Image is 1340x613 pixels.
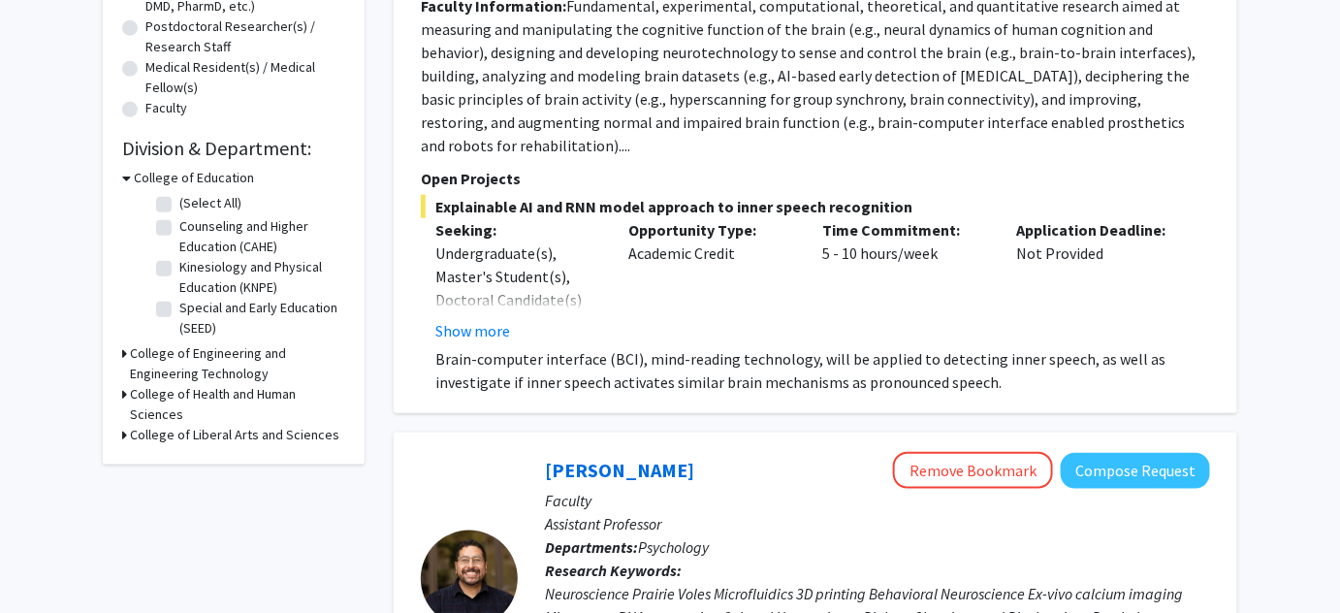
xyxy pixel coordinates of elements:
span: Psychology [638,537,709,557]
label: Kinesiology and Physical Education (KNPE) [179,257,340,298]
p: Brain-computer interface (BCI), mind-reading technology, will be applied to detecting inner speec... [435,347,1210,394]
p: Seeking: [435,218,600,242]
label: Special and Early Education (SEED) [179,298,340,339]
p: Application Deadline: [1016,218,1181,242]
p: Faculty [545,489,1210,512]
h3: College of Education [134,168,254,188]
h3: College of Liberal Arts and Sciences [130,425,339,445]
h3: College of Engineering and Engineering Technology [130,343,345,384]
label: (Select All) [179,193,241,213]
label: Faculty [145,98,187,118]
span: Explainable AI and RNN model approach to inner speech recognition [421,195,1210,218]
button: Compose Request to Richard Joaquin Ortiz [1061,453,1210,489]
div: Academic Credit [615,218,809,342]
label: Medical Resident(s) / Medical Fellow(s) [145,57,345,98]
div: 5 - 10 hours/week [809,218,1003,342]
div: Undergraduate(s), Master's Student(s), Doctoral Candidate(s) (PhD, MD, DMD, PharmD, etc.) [435,242,600,358]
div: Not Provided [1002,218,1196,342]
a: [PERSON_NAME] [545,458,694,482]
h2: Division & Department: [122,137,345,160]
b: Departments: [545,537,638,557]
p: Assistant Professor [545,512,1210,535]
p: Time Commitment: [823,218,988,242]
button: Remove Bookmark [893,452,1053,489]
label: Postdoctoral Researcher(s) / Research Staff [145,16,345,57]
b: Research Keywords: [545,561,682,580]
p: Open Projects [421,167,1210,190]
p: Opportunity Type: [629,218,794,242]
label: Counseling and Higher Education (CAHE) [179,216,340,257]
h3: College of Health and Human Sciences [130,384,345,425]
button: Show more [435,319,510,342]
iframe: Chat [15,526,82,598]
